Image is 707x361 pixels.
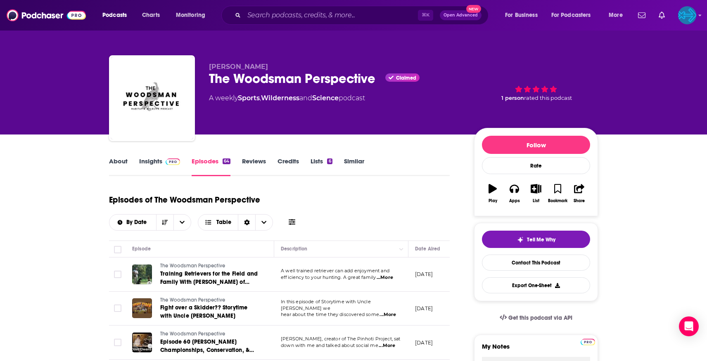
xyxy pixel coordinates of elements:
[281,268,389,274] span: A well trained retriever can add enjoyment and
[139,157,180,176] a: InsightsPodchaser Pro
[238,215,255,230] div: Sort Direction
[281,311,379,317] span: hear about the time they discovered some
[609,9,623,21] span: More
[126,219,149,225] span: By Date
[466,5,481,13] span: New
[509,198,520,203] div: Apps
[489,198,497,203] div: Play
[312,94,339,102] a: Science
[238,94,260,102] a: Sports
[501,95,524,101] span: 1 person
[415,339,433,346] p: [DATE]
[160,338,259,354] a: Episode 60 [PERSON_NAME] Championships, Conservation, & Social Media
[569,179,590,208] button: Share
[261,94,299,102] a: Wilderness
[281,299,371,311] span: In this episode of Storytime with Uncle [PERSON_NAME] we
[160,304,247,319] span: Fight over a Skidder?? Storytime with Uncle [PERSON_NAME]
[137,9,165,22] a: Charts
[574,198,585,203] div: Share
[97,9,138,22] button: open menu
[482,277,590,293] button: Export One-Sheet
[242,157,266,176] a: Reviews
[678,6,696,24] span: Logged in as backbonemedia
[635,8,649,22] a: Show notifications dropdown
[281,244,307,254] div: Description
[160,297,225,303] span: The Woodsman Perspective
[311,157,332,176] a: Lists6
[209,93,365,103] div: A weekly podcast
[415,271,433,278] p: [DATE]
[176,9,205,21] span: Monitoring
[160,331,225,337] span: The Woodsman Perspective
[482,231,590,248] button: tell me why sparkleTell Me Why
[678,6,696,24] img: User Profile
[396,76,416,80] span: Claimed
[482,157,590,174] div: Rate
[160,330,259,338] a: The Woodsman Perspective
[327,158,332,164] div: 6
[198,214,273,231] button: Choose View
[546,9,603,22] button: open menu
[678,6,696,24] button: Show profile menu
[474,63,598,114] div: 1 personrated this podcast
[260,94,261,102] span: ,
[281,336,401,342] span: [PERSON_NAME], creator of The Pinhoti Project, sat
[109,157,128,176] a: About
[482,255,590,271] a: Contact This Podcast
[551,9,591,21] span: For Podcasters
[527,236,555,243] span: Tell Me Why
[160,270,258,302] span: Training Retrievers for the Field and Family With [PERSON_NAME] of [PERSON_NAME] Gundogs Episode 61
[655,8,668,22] a: Show notifications dropdown
[109,219,156,225] button: open menu
[278,157,299,176] a: Credits
[548,198,567,203] div: Bookmark
[379,342,395,349] span: ...More
[377,274,393,281] span: ...More
[505,9,538,21] span: For Business
[142,9,160,21] span: Charts
[482,179,503,208] button: Play
[114,339,121,346] span: Toggle select row
[482,342,590,357] label: My Notes
[396,244,406,254] button: Column Actions
[281,274,376,280] span: efficiency to your hunting. A great family
[524,95,572,101] span: rated this podcast
[440,10,482,20] button: Open AdvancedNew
[209,63,268,71] span: [PERSON_NAME]
[581,337,595,345] a: Pro website
[114,304,121,312] span: Toggle select row
[493,308,579,328] a: Get this podcast via API
[156,215,173,230] button: Sort Direction
[160,262,259,270] a: The Woodsman Perspective
[166,158,180,165] img: Podchaser Pro
[216,219,231,225] span: Table
[299,94,312,102] span: and
[173,215,191,230] button: open menu
[109,214,191,231] h2: Choose List sort
[508,314,572,321] span: Get this podcast via API
[160,263,225,269] span: The Woodsman Perspective
[102,9,127,21] span: Podcasts
[114,271,121,278] span: Toggle select row
[525,179,547,208] button: List
[109,195,260,205] h1: Episodes of The Woodsman Perspective
[503,179,525,208] button: Apps
[603,9,633,22] button: open menu
[192,157,230,176] a: Episodes64
[415,244,440,254] div: Date Aired
[244,9,418,22] input: Search podcasts, credits, & more...
[547,179,568,208] button: Bookmark
[415,305,433,312] p: [DATE]
[132,244,151,254] div: Episode
[444,13,478,17] span: Open Advanced
[7,7,86,23] img: Podchaser - Follow, Share and Rate Podcasts
[533,198,539,203] div: List
[111,57,193,139] img: The Woodsman Perspective
[160,297,259,304] a: The Woodsman Perspective
[160,304,259,320] a: Fight over a Skidder?? Storytime with Uncle [PERSON_NAME]
[380,311,396,318] span: ...More
[229,6,496,25] div: Search podcasts, credits, & more...
[160,270,259,286] a: Training Retrievers for the Field and Family With [PERSON_NAME] of [PERSON_NAME] Gundogs Episode 61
